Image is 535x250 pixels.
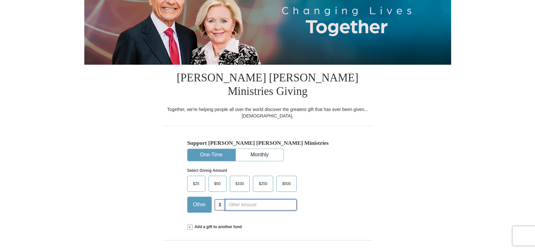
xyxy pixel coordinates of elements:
[163,65,372,106] h1: [PERSON_NAME] [PERSON_NAME] Ministries Giving
[187,168,227,173] strong: Select Giving Amount
[187,140,348,146] h5: Support [PERSON_NAME] [PERSON_NAME] Ministries
[225,199,296,210] input: Other Amount
[211,179,224,189] span: $50
[190,179,203,189] span: $25
[232,179,247,189] span: $100
[190,200,209,209] span: Other
[279,179,294,189] span: $500
[188,149,235,161] button: One-Time
[192,224,242,230] span: Add a gift to another fund
[215,199,226,210] span: $
[236,149,283,161] button: Monthly
[255,179,271,189] span: $250
[163,106,372,119] div: Together, we're helping people all over the world discover the greatest gift that has ever been g...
